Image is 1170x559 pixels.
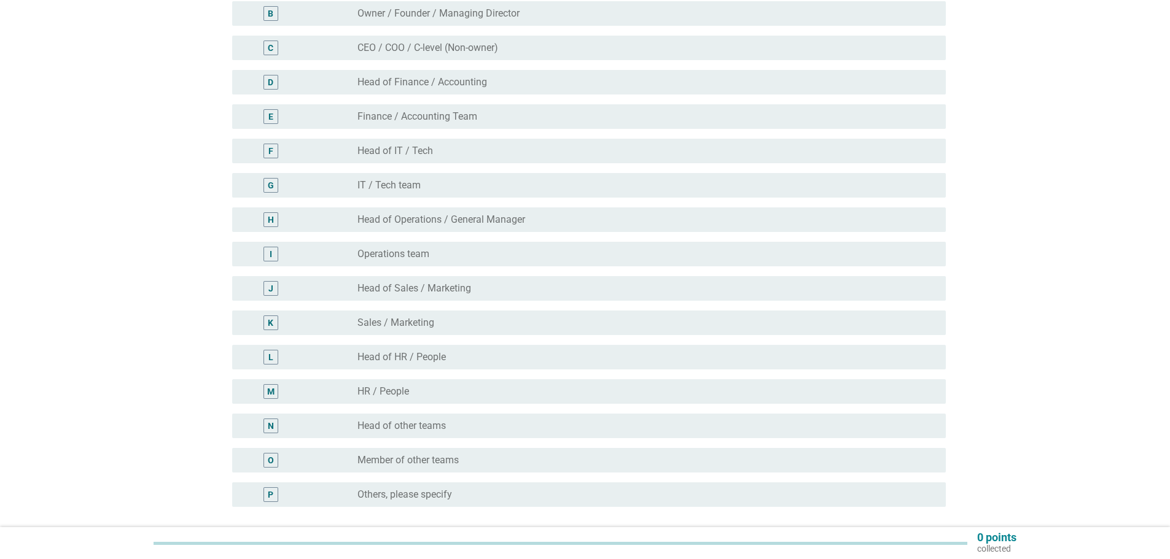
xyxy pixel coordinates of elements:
div: C [268,42,273,55]
div: G [268,179,274,192]
label: Head of IT / Tech [357,145,433,157]
label: Head of Sales / Marketing [357,282,471,295]
div: F [268,145,273,158]
label: Member of other teams [357,454,459,466]
div: P [268,488,273,501]
label: CEO / COO / C-level (Non-owner) [357,42,498,54]
div: B [268,7,273,20]
label: Operations team [357,248,429,260]
div: M [267,385,275,398]
label: Head of other teams [357,420,446,432]
div: I [270,248,272,261]
div: D [268,76,273,89]
label: Head of Finance / Accounting [357,76,487,88]
label: HR / People [357,385,409,398]
div: E [268,110,273,123]
label: Head of Operations / General Manager [357,214,525,226]
label: Owner / Founder / Managing Director [357,7,520,20]
label: IT / Tech team [357,179,421,191]
label: Sales / Marketing [357,317,434,329]
div: J [268,282,273,295]
div: O [268,454,274,467]
div: H [268,214,274,226]
div: N [268,420,274,433]
div: L [268,351,273,364]
div: K [268,317,273,330]
p: 0 points [977,532,1016,543]
p: collected [977,543,1016,554]
label: Head of HR / People [357,351,446,363]
label: Others, please specify [357,488,452,501]
label: Finance / Accounting Team [357,110,477,123]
